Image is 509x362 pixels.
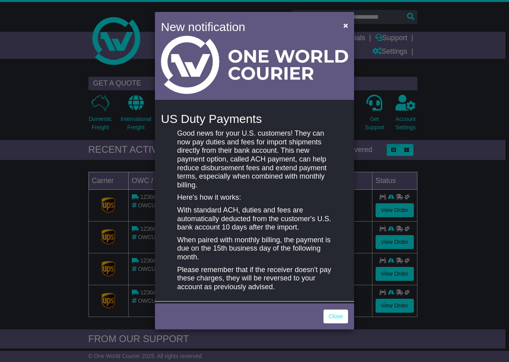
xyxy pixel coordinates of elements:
button: Close [339,17,352,33]
p: Here's how it works: [177,193,332,202]
p: With standard ACH, duties and fees are automatically deducted from the customer's U.S. bank accou... [177,206,332,232]
p: When paired with monthly billing, the payment is due on the 15th business day of the following mo... [177,236,332,262]
span: × [343,21,348,30]
h4: US Duty Payments [161,112,348,125]
p: Good news for your U.S. customers! They can now pay duties and fees for import shipments directly... [177,129,332,189]
img: Light [161,36,348,94]
h4: New notification [161,18,332,36]
a: Close [323,309,348,323]
p: Please remember that if the receiver doesn't pay these charges, they will be reversed to your acc... [177,266,332,292]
